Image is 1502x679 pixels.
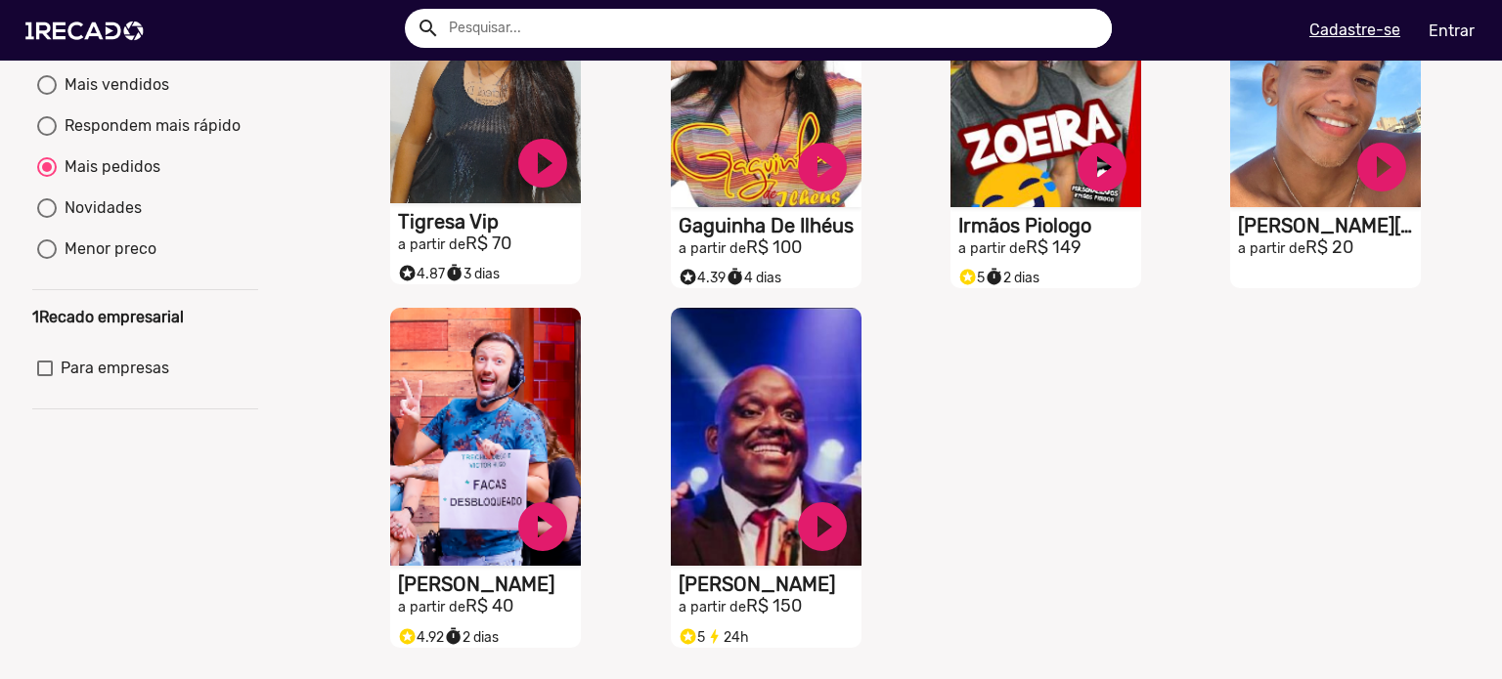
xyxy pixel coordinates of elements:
[679,240,746,257] small: a partir de
[985,263,1003,286] i: timer
[958,240,1026,257] small: a partir de
[32,308,184,326] b: 1Recado empresarial
[513,134,572,192] a: play_circle_filled
[1352,138,1411,196] a: play_circle_filled
[398,266,445,282] span: 4.87
[410,10,444,44] button: Example home icon
[1416,14,1487,48] a: Entrar
[985,268,1003,286] small: timer
[57,237,156,261] div: Menor preco
[679,622,697,646] i: Selo super talento
[679,627,697,646] small: stars
[958,237,1141,259] h2: R$ 149
[705,629,749,646] span: 24h
[398,233,581,255] h2: R$ 70
[444,622,463,646] i: timer
[679,573,861,596] h1: [PERSON_NAME]
[513,497,572,556] a: play_circle_filled
[57,196,142,220] div: Novidades
[705,622,724,646] i: bolt
[726,268,744,286] small: timer
[444,629,499,646] span: 2 dias
[434,9,1112,48] input: Pesquisar...
[793,138,852,196] a: play_circle_filled
[57,73,169,97] div: Mais vendidos
[679,270,726,286] span: 4.39
[398,622,417,646] i: Selo super talento
[705,627,724,646] small: bolt
[1309,21,1400,39] u: Cadastre-se
[958,214,1141,237] h1: Irmãos Piologo
[417,17,440,40] mat-icon: Example home icon
[57,114,241,138] div: Respondem mais rápido
[398,629,444,646] span: 4.92
[1073,138,1131,196] a: play_circle_filled
[679,263,697,286] i: Selo super talento
[679,596,861,617] h2: R$ 150
[445,259,464,282] i: timer
[679,599,746,615] small: a partir de
[445,266,500,282] span: 3 dias
[793,497,852,556] a: play_circle_filled
[679,629,705,646] span: 5
[390,308,581,566] video: S1RECADO vídeos dedicados para fãs e empresas
[398,596,581,617] h2: R$ 40
[61,357,169,380] span: Para empresas
[958,268,977,286] small: stars
[398,599,465,615] small: a partir de
[985,270,1039,286] span: 2 dias
[958,263,977,286] i: Selo super talento
[726,270,781,286] span: 4 dias
[57,155,160,179] div: Mais pedidos
[398,236,465,253] small: a partir de
[679,268,697,286] small: stars
[398,210,581,233] h1: Tigresa Vip
[398,259,417,282] i: Selo super talento
[444,627,463,646] small: timer
[679,214,861,237] h1: Gaguinha De Ilhéus
[398,627,417,646] small: stars
[958,270,985,286] span: 5
[679,237,861,259] h2: R$ 100
[1238,237,1421,259] h2: R$ 20
[445,264,464,282] small: timer
[726,263,744,286] i: timer
[1238,240,1305,257] small: a partir de
[1238,214,1421,237] h1: [PERSON_NAME][GEOGRAPHIC_DATA]
[398,573,581,596] h1: [PERSON_NAME]
[671,308,861,566] video: S1RECADO vídeos dedicados para fãs e empresas
[398,264,417,282] small: stars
